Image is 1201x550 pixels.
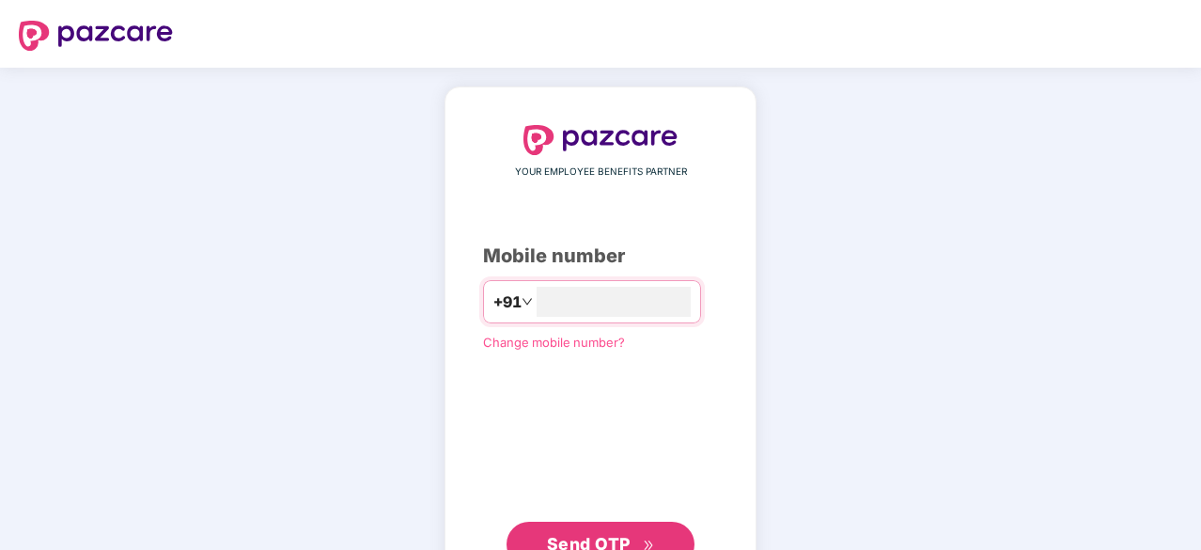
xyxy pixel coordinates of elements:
span: down [522,296,533,307]
span: YOUR EMPLOYEE BENEFITS PARTNER [515,165,687,180]
img: logo [523,125,678,155]
img: logo [19,21,173,51]
a: Change mobile number? [483,335,625,350]
div: Mobile number [483,242,718,271]
span: +91 [493,291,522,314]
